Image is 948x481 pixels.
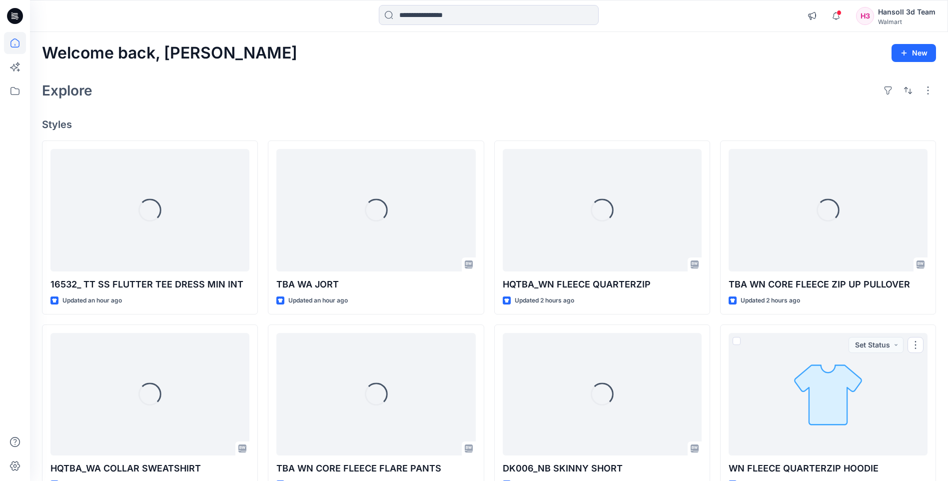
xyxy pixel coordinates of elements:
p: 16532_ TT SS FLUTTER TEE DRESS MIN INT [50,277,249,291]
p: HQTBA_WN FLEECE QUARTERZIP [503,277,702,291]
div: Walmart [878,18,936,25]
p: Updated 2 hours ago [515,295,574,306]
p: TBA WA JORT [276,277,475,291]
p: WN FLEECE QUARTERZIP HOODIE [729,461,928,475]
p: Updated an hour ago [62,295,122,306]
a: WN FLEECE QUARTERZIP HOODIE [729,333,928,455]
div: Hansoll 3d Team [878,6,936,18]
button: New [892,44,936,62]
p: DK006_NB SKINNY SHORT [503,461,702,475]
p: Updated 2 hours ago [741,295,800,306]
h4: Styles [42,118,936,130]
h2: Explore [42,82,92,98]
p: TBA WN CORE FLEECE ZIP UP PULLOVER [729,277,928,291]
p: Updated an hour ago [288,295,348,306]
p: HQTBA_WA COLLAR SWEATSHIRT [50,461,249,475]
div: H3 [856,7,874,25]
h2: Welcome back, [PERSON_NAME] [42,44,297,62]
p: TBA WN CORE FLEECE FLARE PANTS [276,461,475,475]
